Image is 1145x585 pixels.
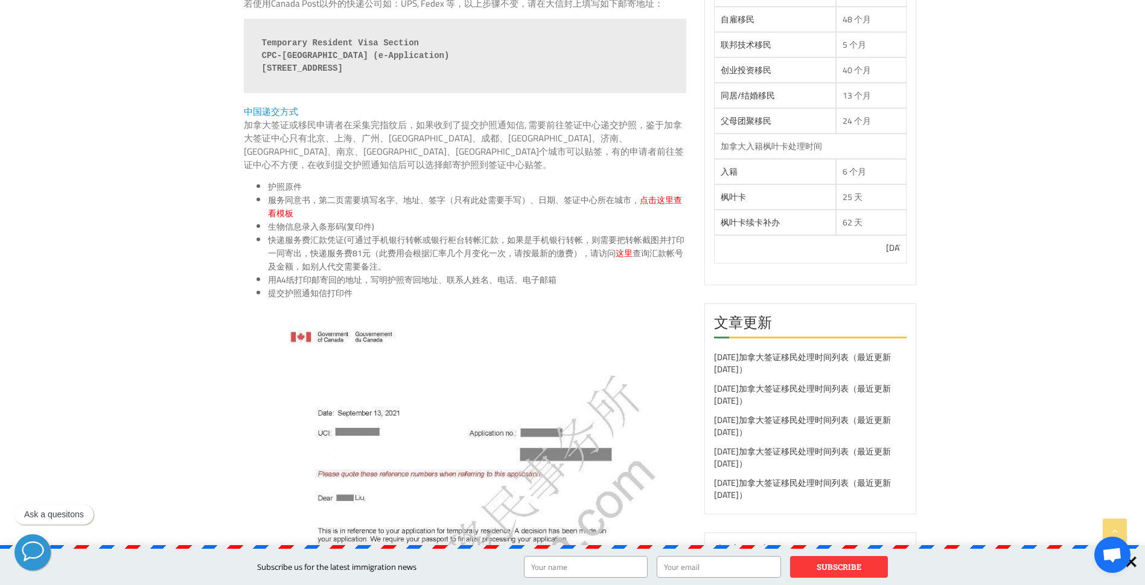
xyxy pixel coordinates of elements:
input: Your name [524,556,648,578]
li: 生物信息录入条形码(复印件) [268,220,686,233]
a: 父母团聚移民 [721,113,771,129]
a: 入籍 [721,164,738,179]
td: 62 天 [836,210,907,235]
td: 13 个月 [836,83,907,108]
p: Ask a quesitons [24,509,84,520]
a: 联邦技术移民 [721,37,771,53]
a: 同居/结婚移民 [721,88,775,103]
a: 枫叶卡续卡补办 [721,215,780,230]
div: 加拿大入籍枫叶卡处理时间 [721,140,901,152]
li: 服务同意书，第二页需要填写名字、地址、签字（只有此处需要手写）、日期、签证中心所在城市， [268,193,686,220]
input: Your email [657,556,781,578]
td: 24 个月 [836,108,907,134]
a: Go to Top [1103,519,1127,543]
a: [DATE]加拿大签证移民处理时间列表（最近更新[DATE]） [714,349,891,377]
td: 25 天 [836,184,907,210]
span: 中国递交方式 [244,103,298,120]
span: Subscribe us for the latest immigration news [257,561,416,572]
td: 6 个月 [836,159,907,184]
div: Ouvrir le chat [1094,537,1131,573]
td: 40 个月 [836,57,907,83]
a: [DATE]加拿大签证移民处理时间列表（最近更新[DATE]） [714,381,891,409]
li: 提交护照通知信打印件 [268,286,686,300]
strong: SUBSCRIBE [817,561,861,572]
p: 加拿大签证或移民申请者在采集完指纹后，如果收到了提交护照通知信, 需要前往签证中心递交护照，鉴于加拿大签证中心只有北京、上海、广州、[GEOGRAPHIC_DATA]、成都、[GEOGRAPHI... [244,118,686,172]
a: 创业投资移民 [721,62,771,78]
a: [DATE]更新 [878,240,919,256]
li: 护照原件 [268,180,686,193]
a: [DATE]加拿大签证移民处理时间列表（最近更新[DATE]） [714,444,891,471]
strong: Temporary Resident Visa Section CPC-[GEOGRAPHIC_DATA] (e-Application) [STREET_ADDRESS] [262,38,450,73]
h2: 文章分类 [714,542,907,567]
li: 用A4纸打印邮寄回的地址，写明护照寄回地址、联系人姓名、电话、电子邮箱 [268,273,686,286]
a: 这里 [616,245,633,261]
h2: 文章更新 [714,313,907,338]
a: 点击这里查看模板 [268,192,682,221]
td: 5 个月 [836,32,907,57]
a: [DATE]加拿大签证移民处理时间列表（最近更新[DATE]） [714,412,891,440]
a: 自雇移民 [721,11,754,27]
a: [DATE]加拿大签证移民处理时间列表（最近更新[DATE]） [714,475,891,503]
td: 48 个月 [836,7,907,32]
li: 快递服务费汇款凭证(可通过手机银行转帐或银行柜台转帐汇款，如果是手机银行转帐，则需要把转帐截图并打印一同寄出，快递服务费81元（此费用会根据汇率几个月变化一次，请按最新的缴费），请访问 查询汇款... [268,233,686,273]
a: 枫叶卡 [721,189,746,205]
